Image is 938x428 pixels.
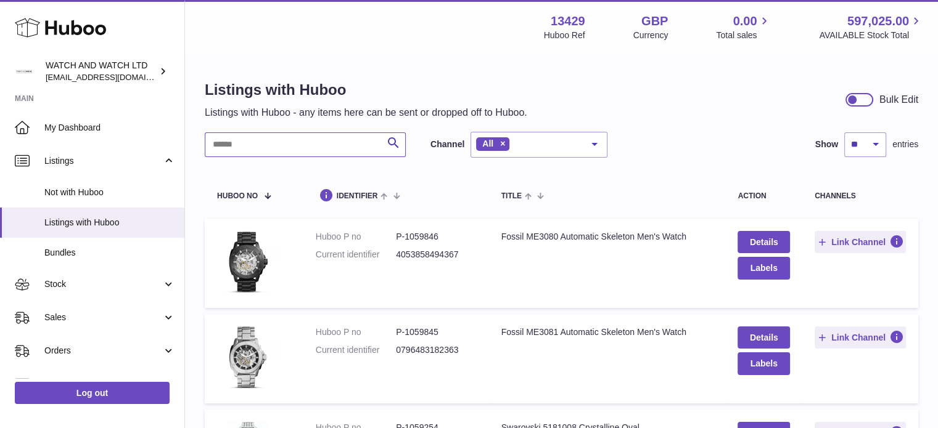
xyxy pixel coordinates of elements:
[44,122,175,134] span: My Dashboard
[501,326,714,338] div: Fossil ME3081 Automatic Skeleton Men's Watch
[15,62,33,81] img: internalAdmin-13429@internal.huboo.com
[738,231,789,253] a: Details
[501,192,522,200] span: title
[316,231,396,243] dt: Huboo P no
[15,382,170,404] a: Log out
[217,326,279,388] img: Fossil ME3081 Automatic Skeleton Men's Watch
[879,93,918,107] div: Bulk Edit
[738,352,789,374] button: Labels
[44,378,175,390] span: Usage
[44,278,162,290] span: Stock
[430,139,464,150] label: Channel
[733,13,757,30] span: 0.00
[738,192,789,200] div: action
[738,326,789,349] a: Details
[831,236,886,248] span: Link Channel
[892,139,918,150] span: entries
[46,72,181,82] span: [EMAIL_ADDRESS][DOMAIN_NAME]
[337,192,378,200] span: identifier
[396,231,476,243] dd: P-1059846
[716,13,771,41] a: 0.00 Total sales
[815,139,838,150] label: Show
[847,13,909,30] span: 597,025.00
[633,30,669,41] div: Currency
[641,13,668,30] strong: GBP
[316,326,396,338] dt: Huboo P no
[205,80,527,100] h1: Listings with Huboo
[44,345,162,357] span: Orders
[44,187,175,198] span: Not with Huboo
[316,344,396,356] dt: Current identifier
[815,326,906,349] button: Link Channel
[551,13,585,30] strong: 13429
[396,326,476,338] dd: P-1059845
[819,30,923,41] span: AVAILABLE Stock Total
[396,344,476,356] dd: 0796483182363
[815,192,906,200] div: channels
[217,231,279,293] img: Fossil ME3080 Automatic Skeleton Men's Watch
[205,106,527,119] p: Listings with Huboo - any items here can be sent or dropped off to Huboo.
[316,249,396,260] dt: Current identifier
[44,312,162,323] span: Sales
[44,217,175,228] span: Listings with Huboo
[716,30,771,41] span: Total sales
[46,60,157,83] div: WATCH AND WATCH LTD
[738,257,789,279] button: Labels
[44,155,162,167] span: Listings
[544,30,585,41] div: Huboo Ref
[396,249,476,260] dd: 4053858494367
[819,13,923,41] a: 597,025.00 AVAILABLE Stock Total
[44,247,175,259] span: Bundles
[217,192,258,200] span: Huboo no
[482,139,493,148] span: All
[815,231,906,253] button: Link Channel
[831,332,886,343] span: Link Channel
[501,231,714,243] div: Fossil ME3080 Automatic Skeleton Men's Watch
